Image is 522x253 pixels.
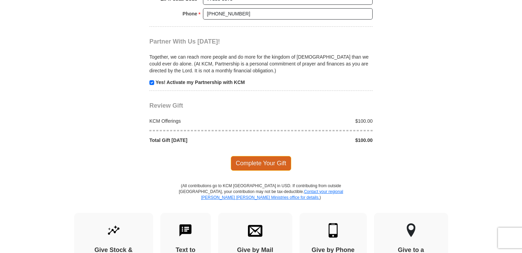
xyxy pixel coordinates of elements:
strong: Yes! Activate my Partnership with KCM [156,80,245,85]
span: Review Gift [149,102,183,109]
img: give-by-stock.svg [106,223,121,238]
span: Partner With Us [DATE]! [149,38,220,45]
p: Together, we can reach more people and do more for the kingdom of [DEMOGRAPHIC_DATA] than we coul... [149,53,373,74]
img: other-region [406,223,416,238]
span: Complete Your Gift [231,156,292,170]
img: envelope.svg [248,223,262,238]
div: Total Gift [DATE] [146,137,261,144]
div: KCM Offerings [146,118,261,124]
div: $100.00 [261,137,376,144]
strong: Phone [183,9,197,19]
img: text-to-give.svg [178,223,193,238]
a: Contact your regional [PERSON_NAME] [PERSON_NAME] Ministries office for details. [201,189,343,200]
p: (All contributions go to KCM [GEOGRAPHIC_DATA] in USD. If contributing from outside [GEOGRAPHIC_D... [179,183,343,213]
img: mobile.svg [326,223,340,238]
div: $100.00 [261,118,376,124]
